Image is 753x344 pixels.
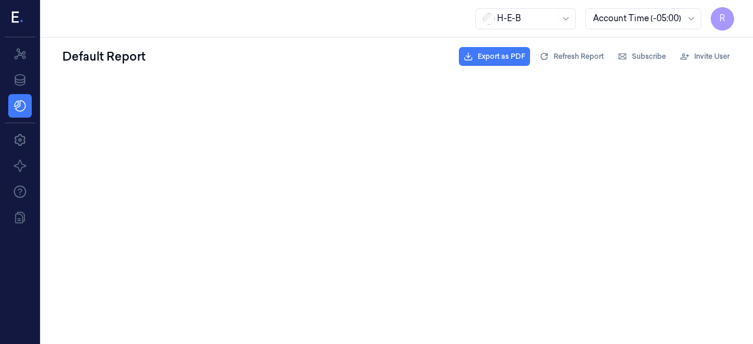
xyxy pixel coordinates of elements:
[459,47,530,66] button: Export as PDF
[60,46,148,67] div: Default Report
[694,51,729,62] span: Invite User
[711,7,734,31] button: R
[613,47,671,66] button: Subscribe
[675,47,734,66] button: Invite User
[632,51,666,62] span: Subscribe
[478,51,525,62] span: Export as PDF
[535,47,608,66] button: Refresh Report
[554,51,604,62] span: Refresh Report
